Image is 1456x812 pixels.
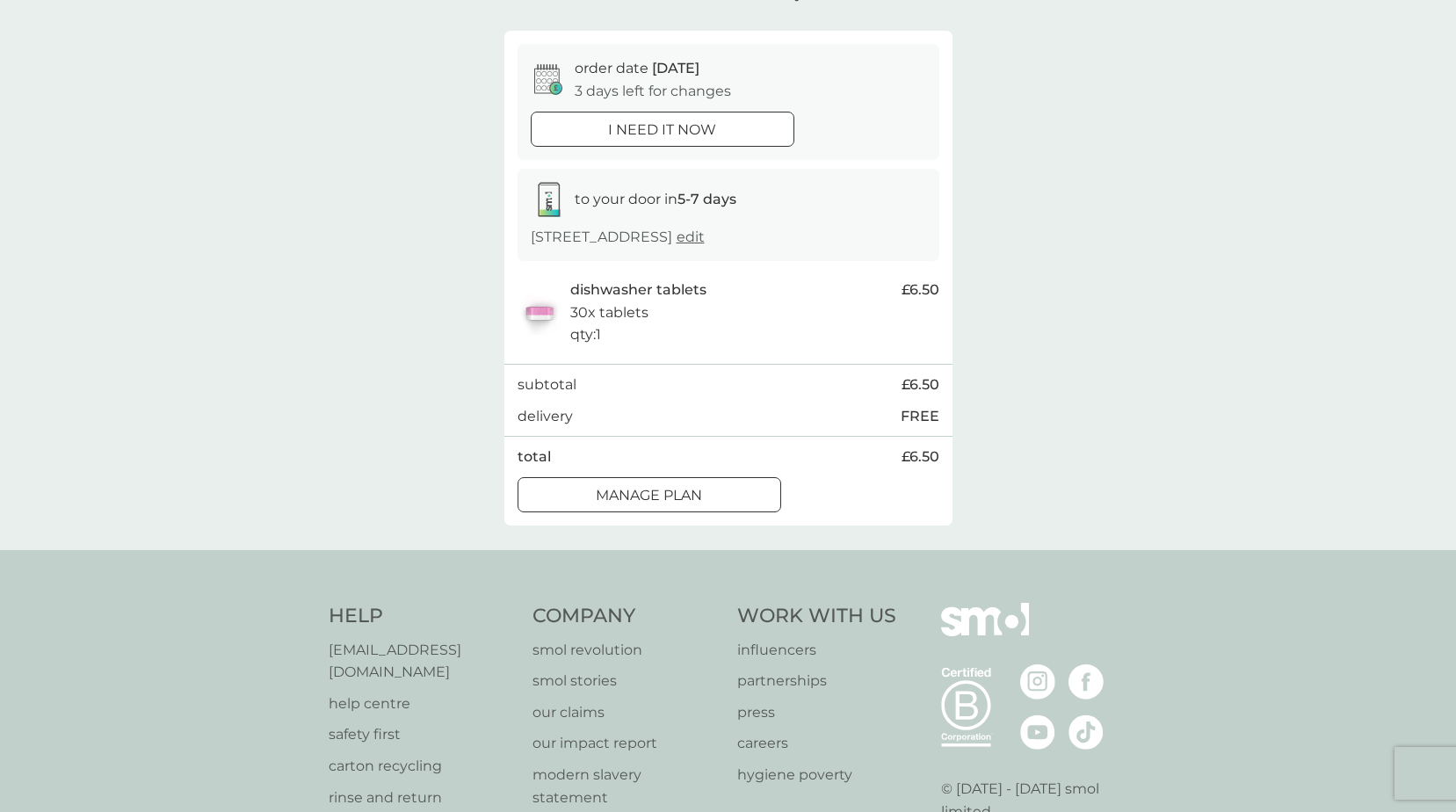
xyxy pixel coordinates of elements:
[531,226,705,249] p: [STREET_ADDRESS]
[737,603,896,630] h4: Work With Us
[329,723,516,746] a: safety first
[575,191,736,207] span: to your door in
[532,670,720,692] a: smol stories
[329,787,516,809] a: rinse and return
[1068,714,1104,750] img: visit the smol Tiktok page
[575,57,699,80] p: order date
[652,60,699,76] span: [DATE]
[902,446,939,468] span: £6.50
[532,764,720,808] a: modern slavery statement
[1020,714,1055,750] img: visit the smol Youtube page
[737,639,896,662] a: influencers
[677,228,705,245] a: edit
[532,701,720,724] a: our claims
[329,755,516,778] a: carton recycling
[575,80,731,103] p: 3 days left for changes
[518,477,781,512] button: Manage plan
[737,670,896,692] a: partnerships
[677,191,736,207] strong: 5-7 days
[518,446,551,468] p: total
[902,373,939,396] span: £6.50
[608,119,716,141] p: i need it now
[570,301,648,324] p: 30x tablets
[596,484,702,507] p: Manage plan
[329,639,516,684] a: [EMAIL_ADDRESS][DOMAIN_NAME]
[737,764,896,787] a: hygiene poverty
[901,405,939,428] p: FREE
[532,639,720,662] a: smol revolution
[531,112,794,147] button: i need it now
[518,405,573,428] p: delivery
[902,279,939,301] span: £6.50
[532,732,720,755] a: our impact report
[570,279,706,301] p: dishwasher tablets
[518,373,576,396] p: subtotal
[532,603,720,630] h4: Company
[329,692,516,715] a: help centre
[329,603,516,630] h4: Help
[1068,664,1104,700] img: visit the smol Facebook page
[570,323,601,346] p: qty : 1
[737,732,896,755] a: careers
[737,701,896,724] a: press
[1020,664,1055,700] img: visit the smol Instagram page
[941,603,1029,663] img: smol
